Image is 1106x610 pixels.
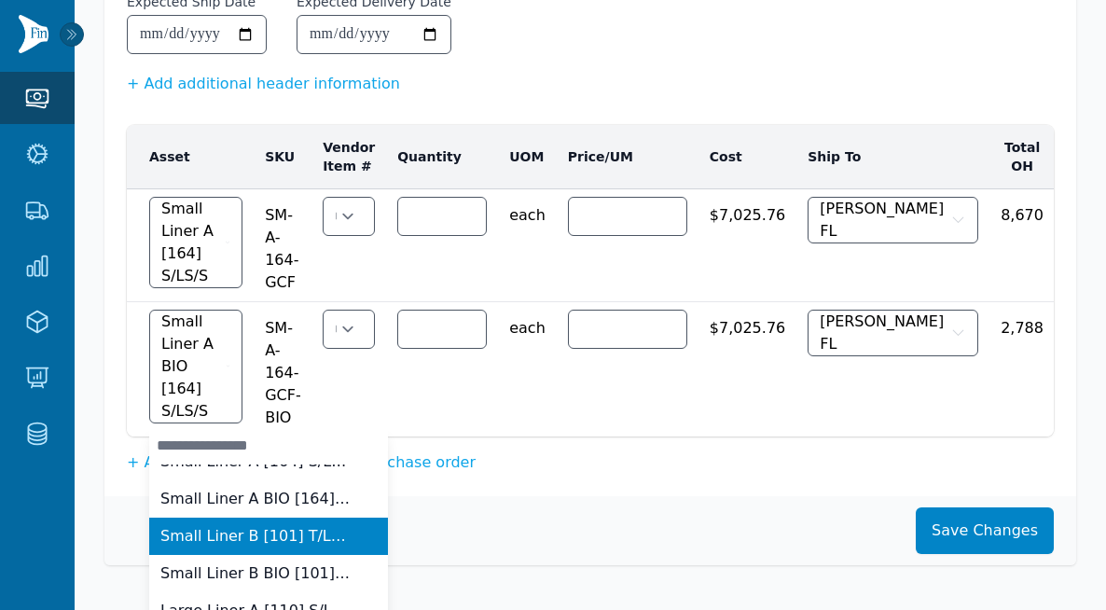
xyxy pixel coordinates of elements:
span: [PERSON_NAME] FL [820,198,947,243]
span: $7,025.76 [710,310,785,340]
button: + Add another line item to this purchase order [127,451,476,474]
th: UOM [498,125,557,189]
th: Asset [127,125,254,189]
button: Small Liner A [164] S/LS/S [149,197,242,288]
span: Small Liner A [164] S/LS/S [161,198,221,287]
td: SM-A-164-GCF [254,189,311,302]
span: each [509,197,546,227]
span: [PERSON_NAME] FL [820,311,947,355]
th: Ship To [796,125,989,189]
button: [PERSON_NAME] FL [808,197,978,243]
input: Small Liner A BIO [164] S/LS/S [149,427,388,464]
th: Vendor Item # [311,125,386,189]
img: Finventory [19,15,48,53]
span: $7,025.76 [710,197,785,227]
td: 8,670 [989,189,1055,302]
button: Save Changes [916,507,1054,554]
th: Price/UM [557,125,698,189]
th: Quantity [386,125,498,189]
td: 2,788 [989,302,1055,437]
th: SKU [254,125,311,189]
td: SM-A-164-GCF-BIO [254,302,311,437]
button: Small Liner A BIO [164] S/LS/S [149,310,242,423]
button: + Add additional header information [127,73,400,95]
th: Total OH [989,125,1055,189]
th: Cost [698,125,796,189]
span: each [509,310,546,340]
span: Small Liner A BIO [164] S/LS/S [161,311,222,423]
button: [PERSON_NAME] FL [808,310,978,356]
